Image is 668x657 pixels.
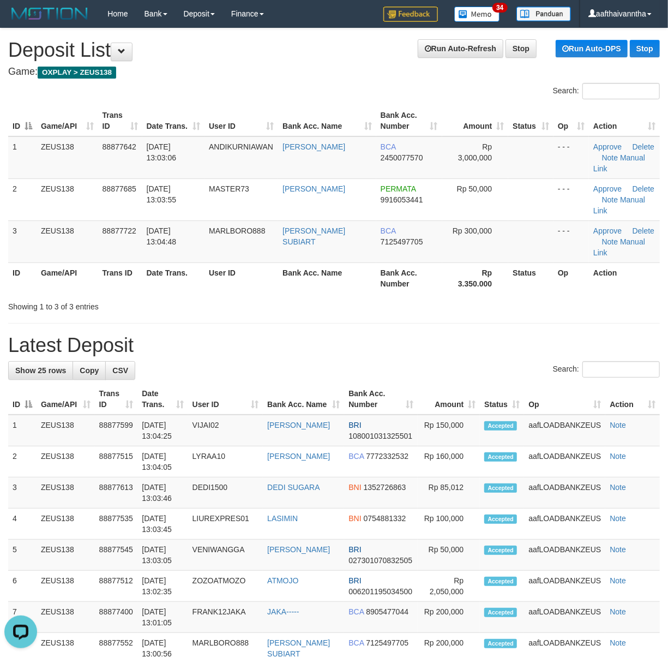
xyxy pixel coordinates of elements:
input: Search: [582,361,660,378]
span: ANDIKURNIAWAN [209,142,273,151]
span: [DATE] 13:04:48 [147,226,177,246]
th: Action: activate to sort column ascending [605,384,660,415]
span: Copy 7125497705 to clipboard [366,638,408,647]
span: [DATE] 13:03:06 [147,142,177,162]
td: ZEUS138 [37,446,95,477]
th: Bank Acc. Number: activate to sort column ascending [376,105,442,136]
td: ZEUS138 [37,571,95,602]
td: [DATE] 13:03:05 [137,540,188,571]
span: 34 [492,3,507,13]
span: Accepted [484,577,517,586]
td: 88877613 [95,477,138,509]
td: ZOZOATMOZO [188,571,263,602]
span: [DATE] 13:03:55 [147,184,177,204]
span: MASTER73 [209,184,249,193]
th: Bank Acc. Name: activate to sort column ascending [263,384,344,415]
th: User ID [204,262,278,294]
td: aafLOADBANKZEUS [524,415,605,446]
th: Date Trans.: activate to sort column ascending [137,384,188,415]
span: BCA [348,452,364,461]
td: 5 [8,540,37,571]
a: [PERSON_NAME] [267,545,330,554]
td: 4 [8,509,37,540]
span: Copy 027301070832505 to clipboard [348,556,412,565]
span: 88877722 [103,226,136,235]
td: VIJAI02 [188,415,263,446]
td: 88877599 [95,415,138,446]
th: Status: activate to sort column ascending [508,105,553,136]
td: ZEUS138 [37,540,95,571]
a: Note [610,483,626,492]
a: [PERSON_NAME] [282,184,345,193]
a: ATMOJO [267,576,298,585]
a: Approve [593,184,622,193]
span: BRI [348,576,361,585]
td: FRANK12JAKA [188,602,263,633]
span: Copy 108001031325501 to clipboard [348,432,412,440]
a: CSV [105,361,135,380]
a: Stop [505,39,537,58]
td: - - - [553,136,589,179]
label: Search: [553,361,660,378]
td: ZEUS138 [37,178,98,220]
th: Amount: activate to sort column ascending [418,384,480,415]
a: Note [610,452,626,461]
td: - - - [553,220,589,262]
th: Status [508,262,553,294]
span: Rp 3,000,000 [458,142,492,162]
span: Accepted [484,452,517,462]
td: Rp 200,000 [418,602,480,633]
a: Approve [593,142,622,151]
a: Note [610,638,626,647]
td: LYRAA10 [188,446,263,477]
label: Search: [553,83,660,99]
td: 88877400 [95,602,138,633]
span: PERMATA [381,184,416,193]
th: Amount: activate to sort column ascending [442,105,509,136]
td: [DATE] 13:04:25 [137,415,188,446]
span: OXPLAY > ZEUS138 [38,67,116,79]
td: 3 [8,220,37,262]
td: ZEUS138 [37,602,95,633]
td: DEDI1500 [188,477,263,509]
span: BCA [381,226,396,235]
a: Delete [633,142,654,151]
th: ID: activate to sort column descending [8,105,37,136]
td: 88877535 [95,509,138,540]
span: BNI [348,514,361,523]
span: BCA [381,142,396,151]
span: Copy [80,366,99,375]
span: Copy 7125497705 to clipboard [381,237,423,246]
td: Rp 100,000 [418,509,480,540]
td: [DATE] 13:02:35 [137,571,188,602]
span: 88877685 [103,184,136,193]
td: 3 [8,477,37,509]
a: LASIMIN [267,514,298,523]
a: [PERSON_NAME] [282,142,345,151]
th: Bank Acc. Number [376,262,442,294]
a: Note [610,607,626,616]
span: BRI [348,545,361,554]
a: [PERSON_NAME] [267,452,330,461]
span: Accepted [484,483,517,493]
th: Rp 3.350.000 [442,262,509,294]
td: ZEUS138 [37,509,95,540]
a: Copy [73,361,106,380]
th: Trans ID [98,262,142,294]
td: aafLOADBANKZEUS [524,540,605,571]
td: aafLOADBANKZEUS [524,477,605,509]
a: DEDI SUGARA [267,483,320,492]
a: Note [602,195,618,204]
img: Button%20Memo.svg [454,7,500,22]
span: Rp 50,000 [457,184,492,193]
span: 88877642 [103,142,136,151]
a: Note [610,421,626,429]
td: 88877515 [95,446,138,477]
input: Search: [582,83,660,99]
td: Rp 85,012 [418,477,480,509]
span: BNI [348,483,361,492]
th: User ID: activate to sort column ascending [188,384,263,415]
h1: Latest Deposit [8,335,660,356]
span: BRI [348,421,361,429]
td: Rp 50,000 [418,540,480,571]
